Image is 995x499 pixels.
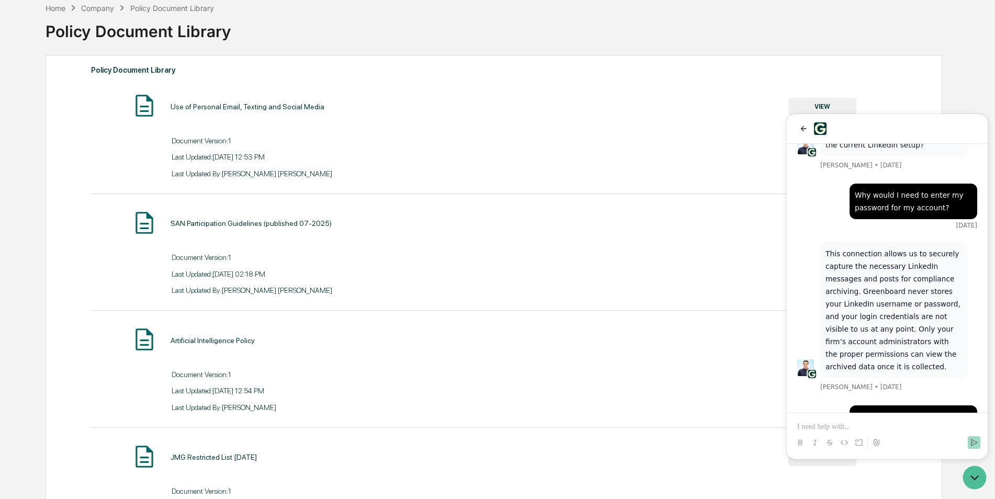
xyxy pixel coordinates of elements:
img: Document Icon [131,93,157,119]
div: Last Updated By: [PERSON_NAME] [PERSON_NAME] [172,169,494,178]
div: Use of Personal Email, Texting and Social Media [171,103,324,111]
div: Artificial Intelligence Policy [171,336,255,345]
div: Document Version: 1 [172,370,494,379]
div: Document Version: 1 [172,253,494,262]
div: Last Updated: [DATE] 12:53 PM [172,153,494,161]
iframe: Open customer support [962,464,990,493]
div: SAN Participation Guidelines (published 07-2025) [171,219,332,228]
img: Document Icon [131,444,157,470]
div: Last Updated: [DATE] 02:18 PM [172,270,494,278]
img: Document Icon [131,326,157,353]
iframe: Customer support window [787,114,988,459]
div: Last Updated By: [PERSON_NAME] [172,403,494,412]
img: Document Icon [131,210,157,236]
div: Policy Document Library [130,4,214,13]
div: Home [46,4,65,13]
button: VIEW [788,98,856,116]
div: JMG Restricted List [DATE] [171,453,257,461]
div: Policy Document Library [46,14,941,41]
div: Document Version: 1 [172,487,494,495]
div: Document Version: 1 [172,137,494,145]
div: Last Updated By: [PERSON_NAME] [PERSON_NAME] [172,286,494,294]
div: Last Updated: [DATE] 12:54 PM [172,387,494,395]
div: Company [81,4,114,13]
div: Policy Document Library [91,63,897,77]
